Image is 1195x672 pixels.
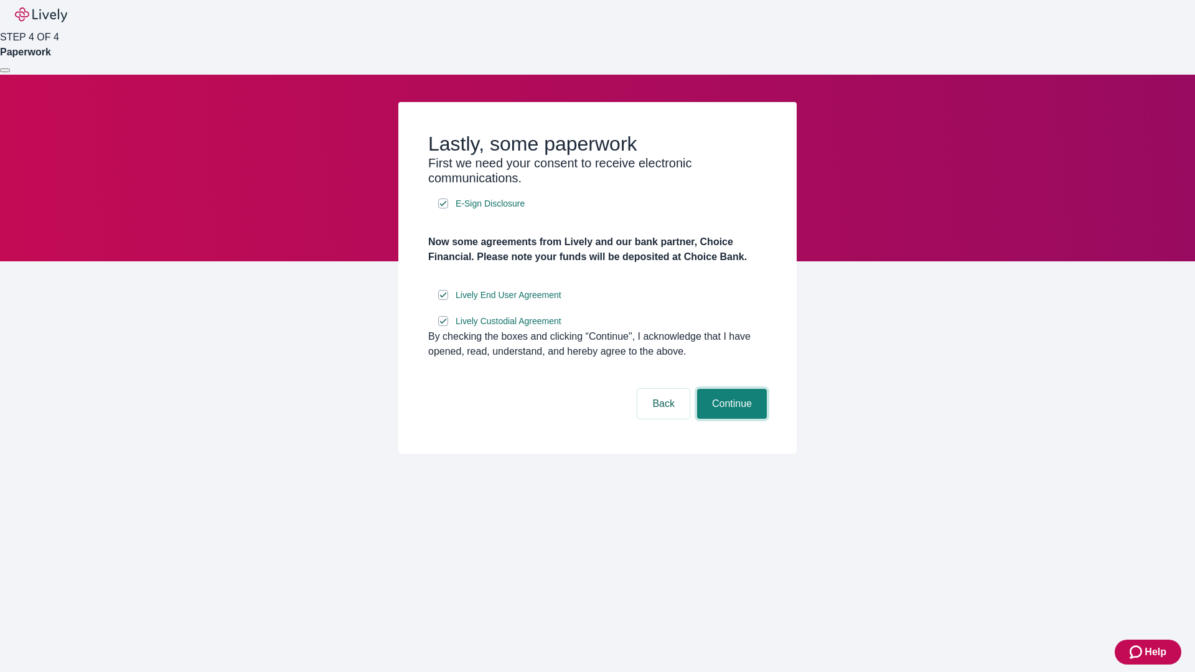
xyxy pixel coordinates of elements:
span: Lively End User Agreement [456,289,561,302]
a: e-sign disclosure document [453,196,527,212]
button: Continue [697,389,767,419]
button: Back [637,389,690,419]
svg: Zendesk support icon [1130,645,1145,660]
img: Lively [15,7,67,22]
a: e-sign disclosure document [453,287,564,303]
h4: Now some agreements from Lively and our bank partner, Choice Financial. Please note your funds wi... [428,235,767,264]
h2: Lastly, some paperwork [428,132,767,156]
a: e-sign disclosure document [453,314,564,329]
span: E-Sign Disclosure [456,197,525,210]
span: Lively Custodial Agreement [456,315,561,328]
h3: First we need your consent to receive electronic communications. [428,156,767,185]
span: Help [1145,645,1166,660]
button: Zendesk support iconHelp [1115,640,1181,665]
div: By checking the boxes and clicking “Continue", I acknowledge that I have opened, read, understand... [428,329,767,359]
